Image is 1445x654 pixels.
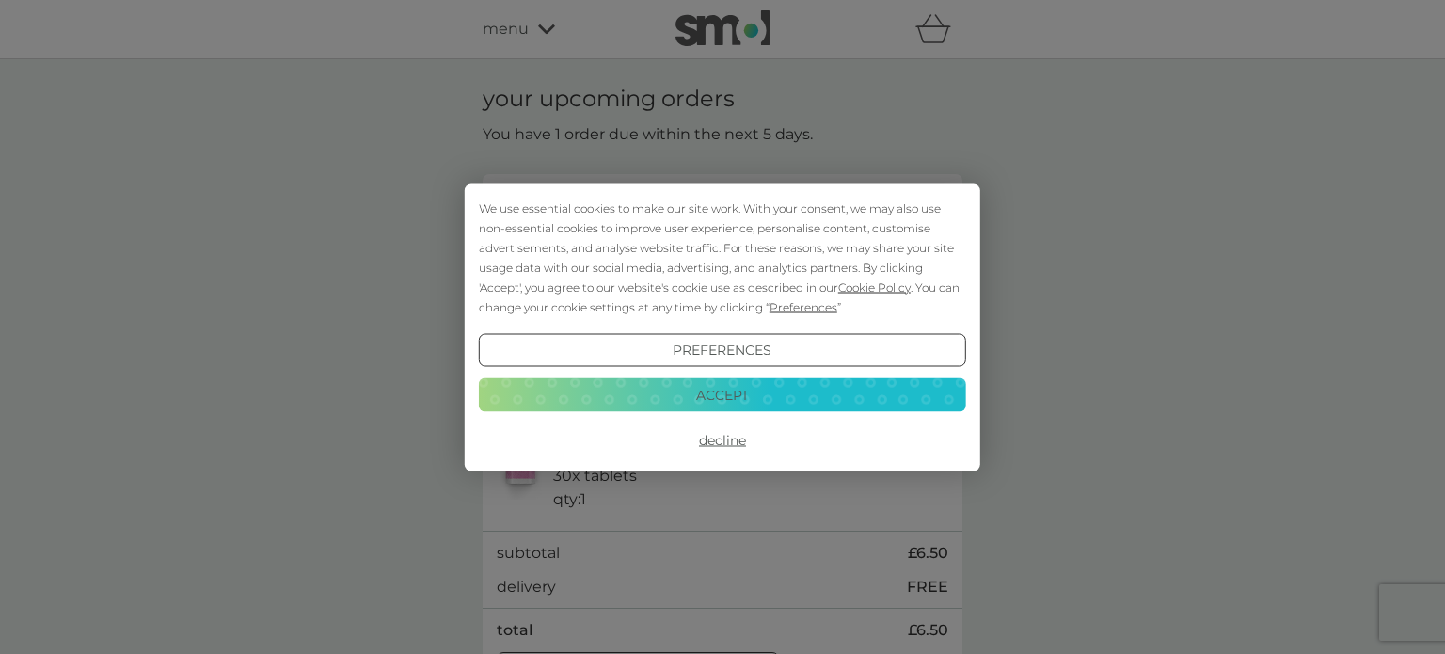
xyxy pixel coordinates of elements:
[479,333,966,367] button: Preferences
[479,423,966,457] button: Decline
[770,299,837,313] span: Preferences
[838,279,911,294] span: Cookie Policy
[479,378,966,412] button: Accept
[479,198,966,316] div: We use essential cookies to make our site work. With your consent, we may also use non-essential ...
[465,183,980,471] div: Cookie Consent Prompt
